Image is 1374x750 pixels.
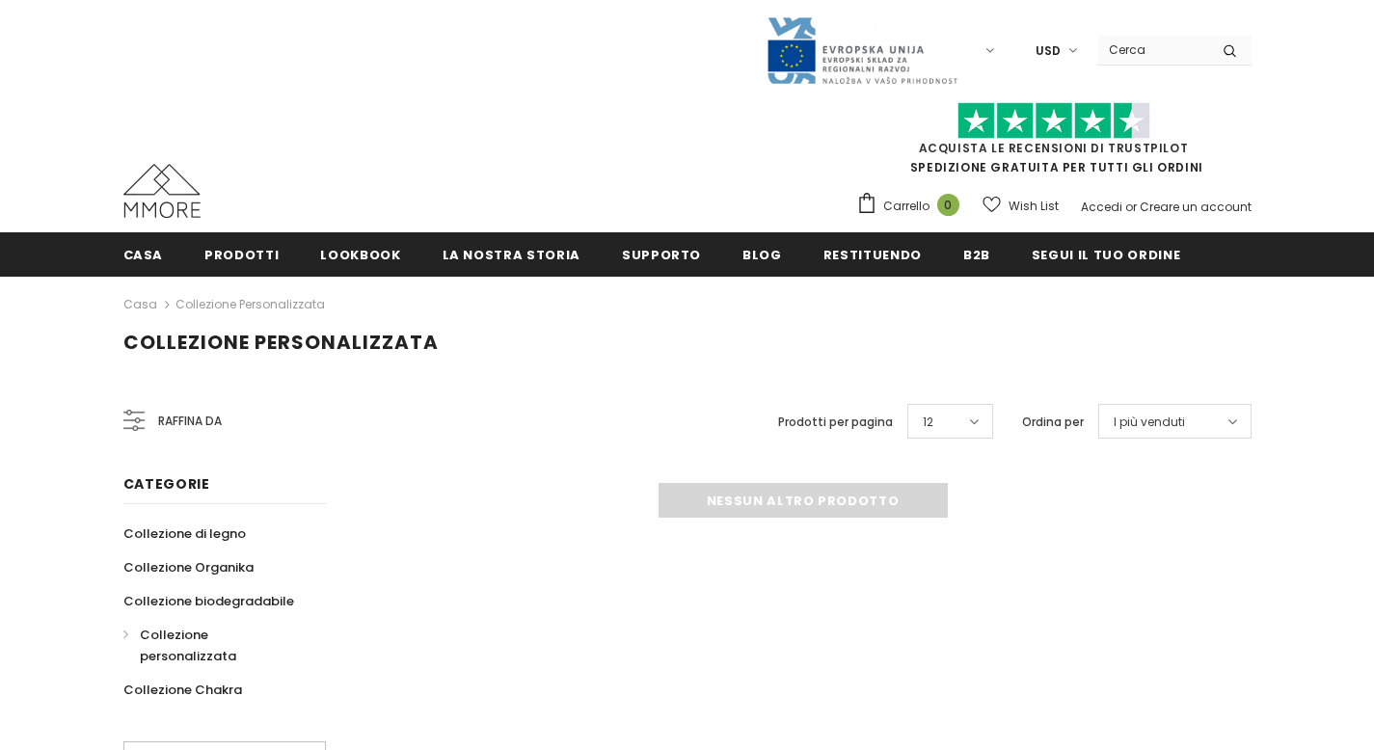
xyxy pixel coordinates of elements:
[1097,36,1208,64] input: Search Site
[1009,197,1059,216] span: Wish List
[123,329,439,356] span: Collezione personalizzata
[957,102,1150,140] img: Fidati di Pilot Stars
[1032,232,1180,276] a: Segui il tuo ordine
[123,293,157,316] a: Casa
[123,673,242,707] a: Collezione Chakra
[123,246,164,264] span: Casa
[1081,199,1122,215] a: Accedi
[123,550,254,584] a: Collezione Organika
[856,192,969,221] a: Carrello 0
[963,246,990,264] span: B2B
[622,232,701,276] a: supporto
[1032,246,1180,264] span: Segui il tuo ordine
[123,618,305,673] a: Collezione personalizzata
[823,232,922,276] a: Restituendo
[766,41,958,58] a: Javni Razpis
[320,246,400,264] span: Lookbook
[123,681,242,699] span: Collezione Chakra
[856,111,1252,175] span: SPEDIZIONE GRATUITA PER TUTTI GLI ORDINI
[622,246,701,264] span: supporto
[919,140,1189,156] a: Acquista le recensioni di TrustPilot
[937,194,959,216] span: 0
[123,584,294,618] a: Collezione biodegradabile
[123,474,210,494] span: Categorie
[983,189,1059,223] a: Wish List
[443,232,580,276] a: La nostra storia
[766,15,958,86] img: Javni Razpis
[778,413,893,432] label: Prodotti per pagina
[175,296,325,312] a: Collezione personalizzata
[823,246,922,264] span: Restituendo
[1022,413,1084,432] label: Ordina per
[123,592,294,610] span: Collezione biodegradabile
[1036,41,1061,61] span: USD
[1114,413,1185,432] span: I più venduti
[140,626,236,665] span: Collezione personalizzata
[443,246,580,264] span: La nostra storia
[123,524,246,543] span: Collezione di legno
[742,246,782,264] span: Blog
[204,246,279,264] span: Prodotti
[123,517,246,550] a: Collezione di legno
[123,164,201,218] img: Casi MMORE
[1125,199,1137,215] span: or
[963,232,990,276] a: B2B
[923,413,933,432] span: 12
[204,232,279,276] a: Prodotti
[320,232,400,276] a: Lookbook
[123,558,254,576] span: Collezione Organika
[158,411,222,432] span: Raffina da
[742,232,782,276] a: Blog
[1140,199,1252,215] a: Creare un account
[883,197,929,216] span: Carrello
[123,232,164,276] a: Casa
